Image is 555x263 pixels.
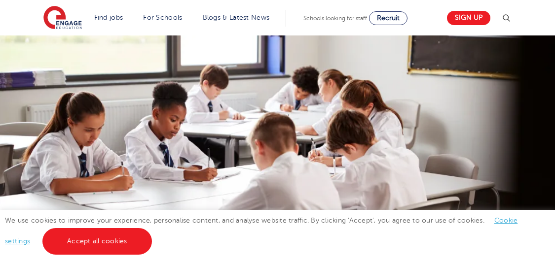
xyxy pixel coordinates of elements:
a: Recruit [369,11,407,25]
span: We use cookies to improve your experience, personalise content, and analyse website traffic. By c... [5,217,518,245]
a: Blogs & Latest News [203,14,270,21]
a: Accept all cookies [42,228,152,255]
a: For Schools [143,14,182,21]
a: Find jobs [94,14,123,21]
a: Sign up [447,11,490,25]
span: Recruit [377,14,400,22]
span: Schools looking for staff [303,15,367,22]
img: Engage Education [43,6,82,31]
